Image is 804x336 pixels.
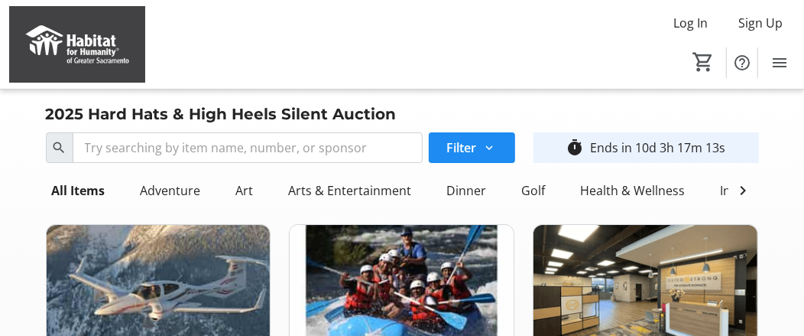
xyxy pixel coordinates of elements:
[37,102,406,126] div: 2025 Hard Hats & High Heels Silent Auction
[46,175,112,206] div: All Items
[727,47,757,78] button: Help
[429,132,515,163] button: Filter
[73,132,423,163] input: Try searching by item name, number, or sponsor
[566,139,585,157] mat-icon: timer_outline
[441,175,493,206] div: Dinner
[591,139,726,157] div: Ends in 10d 3h 17m 13s
[661,11,720,35] button: Log In
[764,47,795,78] button: Menu
[673,14,708,32] span: Log In
[516,175,552,206] div: Golf
[447,139,477,157] span: Filter
[689,48,717,76] button: Cart
[230,175,260,206] div: Art
[283,175,418,206] div: Arts & Entertainment
[726,11,795,35] button: Sign Up
[135,175,207,206] div: Adventure
[575,175,692,206] div: Health & Wellness
[9,6,145,83] img: Habitat for Humanity of Greater Sacramento's Logo
[738,14,783,32] span: Sign Up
